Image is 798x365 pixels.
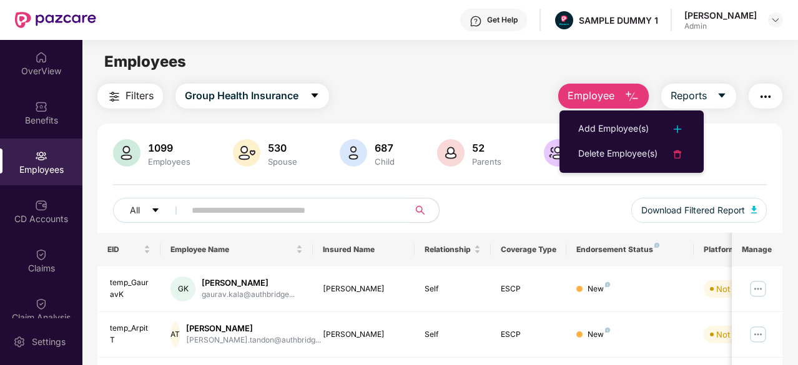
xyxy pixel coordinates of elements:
img: svg+xml;base64,PHN2ZyBpZD0iQmVuZWZpdHMiIHhtbG5zPSJodHRwOi8vd3d3LnczLm9yZy8yMDAwL3N2ZyIgd2lkdGg9Ij... [35,100,47,113]
img: svg+xml;base64,PHN2ZyBpZD0iQ0RfQWNjb3VudHMiIGRhdGEtbmFtZT0iQ0QgQWNjb3VudHMiIHhtbG5zPSJodHRwOi8vd3... [35,199,47,212]
span: Employees [104,52,186,71]
div: temp_ArpitT [110,323,151,346]
div: Not Verified [716,328,762,341]
div: Not Verified [716,283,762,295]
img: svg+xml;base64,PHN2ZyB4bWxucz0iaHR0cDovL3d3dy53My5vcmcvMjAwMC9zdmciIHdpZHRoPSI4IiBoZWlnaHQ9IjgiIH... [605,328,610,333]
img: svg+xml;base64,PHN2ZyBpZD0iU2V0dGluZy0yMHgyMCIgeG1sbnM9Imh0dHA6Ly93d3cudzMub3JnLzIwMDAvc3ZnIiB3aW... [13,336,26,348]
img: svg+xml;base64,PHN2ZyB4bWxucz0iaHR0cDovL3d3dy53My5vcmcvMjAwMC9zdmciIHdpZHRoPSIyNCIgaGVpZ2h0PSIyNC... [758,89,773,104]
div: Self [425,329,481,341]
div: Endorsement Status [576,245,683,255]
th: Employee Name [160,233,313,266]
div: ESCP [501,329,557,341]
span: caret-down [151,206,160,216]
img: manageButton [748,324,768,344]
button: search [408,198,440,223]
div: Admin [684,21,757,31]
img: svg+xml;base64,PHN2ZyB4bWxucz0iaHR0cDovL3d3dy53My5vcmcvMjAwMC9zdmciIHdpZHRoPSIyNCIgaGVpZ2h0PSIyNC... [670,122,685,137]
div: [PERSON_NAME] [186,323,321,334]
div: [PERSON_NAME] [684,9,757,21]
img: Pazcare_Alternative_logo-01-01.png [555,11,573,29]
img: svg+xml;base64,PHN2ZyB4bWxucz0iaHR0cDovL3d3dy53My5vcmcvMjAwMC9zdmciIHdpZHRoPSIyNCIgaGVpZ2h0PSIyNC... [107,89,122,104]
img: svg+xml;base64,PHN2ZyBpZD0iSGVscC0zMngzMiIgeG1sbnM9Imh0dHA6Ly93d3cudzMub3JnLzIwMDAvc3ZnIiB3aWR0aD... [470,15,482,27]
img: manageButton [748,279,768,299]
th: Coverage Type [491,233,567,266]
span: Relationship [425,245,471,255]
span: Employee Name [170,245,293,255]
img: svg+xml;base64,PHN2ZyBpZD0iSG9tZSIgeG1sbnM9Imh0dHA6Ly93d3cudzMub3JnLzIwMDAvc3ZnIiB3aWR0aD0iMjAiIG... [35,51,47,64]
span: Group Health Insurance [185,88,298,104]
div: [PERSON_NAME].tandon@authbridg... [186,334,321,346]
img: svg+xml;base64,PHN2ZyB4bWxucz0iaHR0cDovL3d3dy53My5vcmcvMjAwMC9zdmciIHhtbG5zOnhsaW5rPSJodHRwOi8vd3... [233,139,260,167]
span: search [408,205,433,215]
span: All [130,203,140,217]
th: Manage [732,233,782,266]
span: caret-down [717,90,727,102]
th: EID [97,233,161,266]
span: Filters [126,88,154,104]
span: Reports [671,88,707,104]
button: Group Health Insurancecaret-down [175,84,329,109]
div: AT [170,322,180,347]
span: Download Filtered Report [641,203,745,217]
img: svg+xml;base64,PHN2ZyBpZD0iRW1wbG95ZWVzIiB4bWxucz0iaHR0cDovL3d3dy53My5vcmcvMjAwMC9zdmciIHdpZHRoPS... [35,150,47,162]
div: Platform Status [704,245,772,255]
button: Reportscaret-down [661,84,736,109]
img: svg+xml;base64,PHN2ZyB4bWxucz0iaHR0cDovL3d3dy53My5vcmcvMjAwMC9zdmciIHdpZHRoPSI4IiBoZWlnaHQ9IjgiIH... [605,282,610,287]
th: Insured Name [313,233,415,266]
div: 1099 [145,142,193,154]
div: temp_GauravK [110,277,151,301]
div: [PERSON_NAME] [323,283,405,295]
div: 530 [265,142,300,154]
img: svg+xml;base64,PHN2ZyBpZD0iRHJvcGRvd24tMzJ4MzIiIHhtbG5zPSJodHRwOi8vd3d3LnczLm9yZy8yMDAwL3N2ZyIgd2... [771,15,781,25]
div: Parents [470,157,504,167]
img: svg+xml;base64,PHN2ZyBpZD0iQ2xhaW0iIHhtbG5zPSJodHRwOi8vd3d3LnczLm9yZy8yMDAwL3N2ZyIgd2lkdGg9IjIwIi... [35,298,47,310]
img: New Pazcare Logo [15,12,96,28]
div: Get Help [487,15,518,25]
div: Self [425,283,481,295]
img: svg+xml;base64,PHN2ZyB4bWxucz0iaHR0cDovL3d3dy53My5vcmcvMjAwMC9zdmciIHdpZHRoPSIyNCIgaGVpZ2h0PSIyNC... [670,147,685,162]
div: Settings [28,336,69,348]
div: [PERSON_NAME] [323,329,405,341]
div: ESCP [501,283,557,295]
div: 687 [372,142,397,154]
th: Relationship [415,233,491,266]
img: svg+xml;base64,PHN2ZyB4bWxucz0iaHR0cDovL3d3dy53My5vcmcvMjAwMC9zdmciIHhtbG5zOnhsaW5rPSJodHRwOi8vd3... [437,139,465,167]
img: svg+xml;base64,PHN2ZyB4bWxucz0iaHR0cDovL3d3dy53My5vcmcvMjAwMC9zdmciIHhtbG5zOnhsaW5rPSJodHRwOi8vd3... [751,206,757,213]
div: Employees [145,157,193,167]
img: svg+xml;base64,PHN2ZyB4bWxucz0iaHR0cDovL3d3dy53My5vcmcvMjAwMC9zdmciIHhtbG5zOnhsaW5rPSJodHRwOi8vd3... [624,89,639,104]
div: Add Employee(s) [578,122,649,137]
button: Download Filtered Report [631,198,767,223]
span: caret-down [310,90,320,102]
div: New [588,329,610,341]
img: svg+xml;base64,PHN2ZyB4bWxucz0iaHR0cDovL3d3dy53My5vcmcvMjAwMC9zdmciIHdpZHRoPSI4IiBoZWlnaHQ9IjgiIH... [654,243,659,248]
div: 52 [470,142,504,154]
img: svg+xml;base64,PHN2ZyB4bWxucz0iaHR0cDovL3d3dy53My5vcmcvMjAwMC9zdmciIHhtbG5zOnhsaW5rPSJodHRwOi8vd3... [340,139,367,167]
div: New [588,283,610,295]
div: SAMPLE DUMMY 1 [579,14,658,26]
span: Employee [568,88,614,104]
div: Delete Employee(s) [578,147,658,162]
button: Allcaret-down [113,198,189,223]
div: GK [170,276,195,301]
button: Employee [558,84,649,109]
div: Spouse [265,157,300,167]
div: gaurav.kala@authbridge... [202,289,295,301]
div: Child [372,157,397,167]
button: Filters [97,84,163,109]
img: svg+xml;base64,PHN2ZyBpZD0iQ2xhaW0iIHhtbG5zPSJodHRwOi8vd3d3LnczLm9yZy8yMDAwL3N2ZyIgd2lkdGg9IjIwIi... [35,248,47,261]
img: svg+xml;base64,PHN2ZyB4bWxucz0iaHR0cDovL3d3dy53My5vcmcvMjAwMC9zdmciIHhtbG5zOnhsaW5rPSJodHRwOi8vd3... [113,139,140,167]
div: [PERSON_NAME] [202,277,295,289]
img: svg+xml;base64,PHN2ZyB4bWxucz0iaHR0cDovL3d3dy53My5vcmcvMjAwMC9zdmciIHhtbG5zOnhsaW5rPSJodHRwOi8vd3... [544,139,571,167]
span: EID [107,245,142,255]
